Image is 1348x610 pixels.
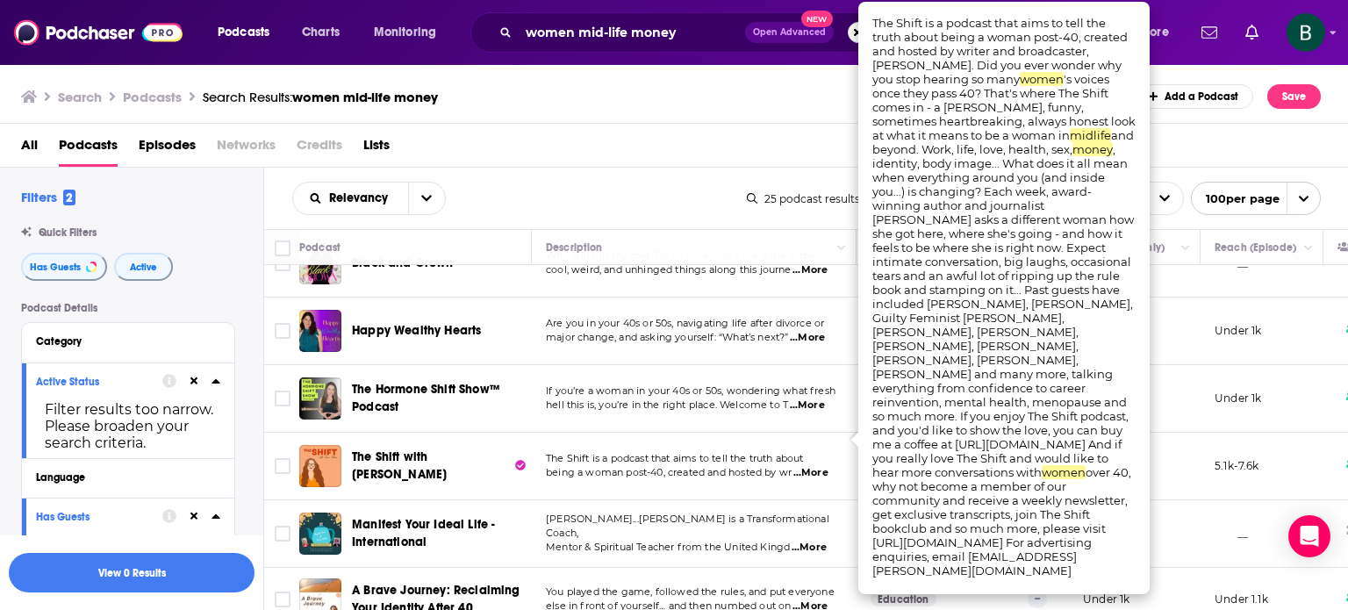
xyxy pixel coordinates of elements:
[801,11,833,27] span: New
[36,466,220,488] button: Language
[130,262,157,272] span: Active
[36,335,209,348] div: Category
[139,131,196,167] a: Episodes
[1139,20,1169,45] span: More
[872,142,1134,479] span: , identity, body image... What does it all mean when everything around you (and inside you...) is...
[1028,591,1047,608] p: --
[63,190,75,205] span: 2
[329,192,394,205] span: Relevancy
[302,20,340,45] span: Charts
[36,401,220,451] div: Filter results too narrow. Please broaden your search criteria.
[363,131,390,167] a: Lists
[1267,84,1321,109] button: Save
[205,18,292,47] button: open menu
[1298,238,1319,259] button: Column Actions
[362,18,459,47] button: open menu
[1127,18,1191,47] button: open menu
[831,238,852,259] button: Column Actions
[546,585,835,598] span: You played the game, followed the rules, and put everyone
[352,323,481,338] span: Happy Wealthy Hearts
[792,263,828,277] span: ...More
[546,317,824,329] span: Are you in your 40s or 50s, navigating life after divorce or
[352,449,526,484] a: The Shift with [PERSON_NAME]
[872,72,1136,142] span: 's voices once they pass 40? That's where The Shift comes in - a [PERSON_NAME], funny, sometimes ...
[299,310,341,352] img: Happy Wealthy Hearts
[519,18,745,47] input: Search podcasts, credits, & more...
[1287,13,1325,52] img: User Profile
[374,20,436,45] span: Monitoring
[1083,592,1129,606] p: Under 1k
[352,516,526,551] a: Manifest Your Ideal Life - International
[36,370,162,392] button: Active Status
[59,131,118,167] a: Podcasts
[352,255,454,270] span: Black and Grown
[745,22,834,43] button: Open AdvancedNew
[1215,592,1268,606] p: Under 1.1k
[1215,323,1261,338] p: Under 1k
[275,323,290,339] span: Toggle select row
[123,89,182,105] h3: Podcasts
[1072,142,1113,156] span: money
[872,128,1134,156] span: and beyond. Work, life, love, health, sex,
[753,28,826,37] span: Open Advanced
[546,513,829,539] span: [PERSON_NAME]...[PERSON_NAME] is a Transformational Coach,
[36,506,162,527] button: Has Guests
[546,384,835,397] span: If you’re a woman in your 40s or 50s, wondering what fresh
[790,331,825,345] span: ...More
[546,263,792,276] span: cool, weird, and unhinged things along this journe
[546,237,602,258] div: Description
[1134,84,1254,109] a: Add a Podcast
[275,391,290,406] span: Toggle select row
[36,471,209,484] div: Language
[792,541,827,555] span: ...More
[546,452,804,464] span: The Shift is a podcast that aims to tell the truth about
[487,12,900,53] div: Search podcasts, credits, & more...
[275,526,290,542] span: Toggle select row
[297,131,342,167] span: Credits
[292,89,438,105] span: women mid-life money
[1191,182,1321,215] button: open menu
[872,465,1131,578] span: over 40, why not become a member of our community and receive a weekly newsletter, get exclusive ...
[299,237,341,258] div: Podcast
[299,513,341,555] img: Manifest Your Ideal Life - International
[9,553,255,592] button: View 0 Results
[1215,458,1259,473] p: 5.1k-7.6k
[1215,237,1296,258] div: Reach (Episode)
[408,183,445,214] button: open menu
[58,89,102,105] h3: Search
[352,381,526,416] a: The Hormone Shift Show™ Podcast
[218,20,269,45] span: Podcasts
[352,517,495,549] span: Manifest Your Ideal Life - International
[790,398,825,413] span: ...More
[299,377,341,420] img: The Hormone Shift Show™ Podcast
[21,131,38,167] span: All
[1215,526,1248,541] p: __
[1287,13,1325,52] button: Show profile menu
[1070,128,1111,142] span: midlife
[275,592,290,607] span: Toggle select row
[275,458,290,474] span: Toggle select row
[546,398,788,411] span: hell this is, you’re in the right place. Welcome to T
[114,253,173,281] button: Active
[793,466,828,480] span: ...More
[871,592,936,606] a: Education
[203,89,438,105] a: Search Results:women mid-life money
[36,511,151,523] div: Has Guests
[21,253,107,281] button: Has Guests
[1042,465,1086,479] span: women
[36,330,220,352] button: Category
[290,18,350,47] a: Charts
[1215,391,1261,405] p: Under 1k
[1194,18,1224,47] a: Show notifications dropdown
[352,322,481,340] a: Happy Wealthy Hearts
[292,182,446,215] h2: Choose List sort
[21,189,75,205] h2: Filters
[299,445,341,487] img: The Shift with Sam Baker
[14,16,183,49] img: Podchaser - Follow, Share and Rate Podcasts
[546,331,788,343] span: major change, and asking yourself: “What’s next?”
